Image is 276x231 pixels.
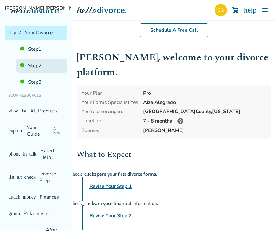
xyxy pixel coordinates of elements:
[9,175,36,180] span: list_alt_check
[215,4,227,16] img: cynthiaashleygibbs@yahoo.com
[9,128,23,133] span: explore
[261,6,269,14] img: Menu
[143,90,266,97] div: Pro
[5,120,67,141] a: exploreYour GuideAI beta
[143,99,266,106] div: Aiza Alegrado
[89,197,271,210] h4: Share your financial information.
[5,144,67,164] a: phone_in_talkExpert Help
[5,190,67,204] a: attach_moneyFinances
[9,211,20,216] span: group
[5,5,271,12] span: [PERSON_NAME] [PERSON_NAME]
[9,195,36,200] span: attach_money
[5,207,67,221] a: groupRelationships
[232,6,239,14] img: Cart
[82,108,138,115] div: You're divorcing in:
[9,108,27,113] span: view_list
[245,202,276,231] iframe: Chat Widget
[140,23,208,37] a: Schedule A Free Call
[82,90,138,97] div: Your Plan:
[82,99,138,106] div: Your Forms Specialist: Yes
[5,167,67,188] a: list_alt_checkDivorce Prep
[16,42,67,56] a: Step1
[143,117,266,125] div: 7 - 8 months
[82,117,138,125] div: Timeline:
[53,126,64,136] span: AI beta
[25,29,53,36] span: Your Divorce
[89,183,132,190] a: Revise Your Step 1
[9,30,21,35] span: flag_2
[9,152,37,156] span: phone_in_talk
[89,168,271,180] h4: Prepare your first divorce forms.
[16,59,67,73] a: Step2
[244,6,256,14] a: help
[5,26,67,40] a: flag_2Your Divorce
[89,212,132,219] a: Revise Your Step 2
[71,201,95,206] span: check_circle
[143,108,266,115] div: [GEOGRAPHIC_DATA] County, [US_STATE]
[77,50,271,80] h1: [PERSON_NAME] , welcome to your divorce platform.
[16,75,67,89] a: Step3
[143,127,266,134] span: [PERSON_NAME]
[77,148,271,161] h2: What to Expect
[5,89,67,101] li: Your Resources
[5,104,67,118] a: view_listAll Products
[71,172,95,177] span: check_circle
[82,127,138,134] span: Spouse:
